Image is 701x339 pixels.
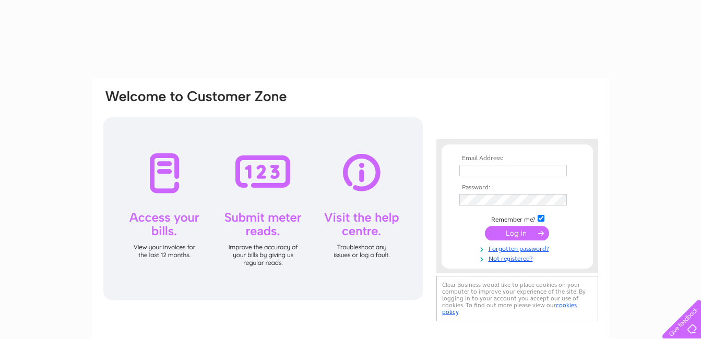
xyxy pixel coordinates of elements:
[459,243,578,253] a: Forgotten password?
[459,253,578,263] a: Not registered?
[436,276,598,321] div: Clear Business would like to place cookies on your computer to improve your experience of the sit...
[485,226,549,240] input: Submit
[457,184,578,191] th: Password:
[457,213,578,224] td: Remember me?
[457,155,578,162] th: Email Address:
[442,301,577,316] a: cookies policy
